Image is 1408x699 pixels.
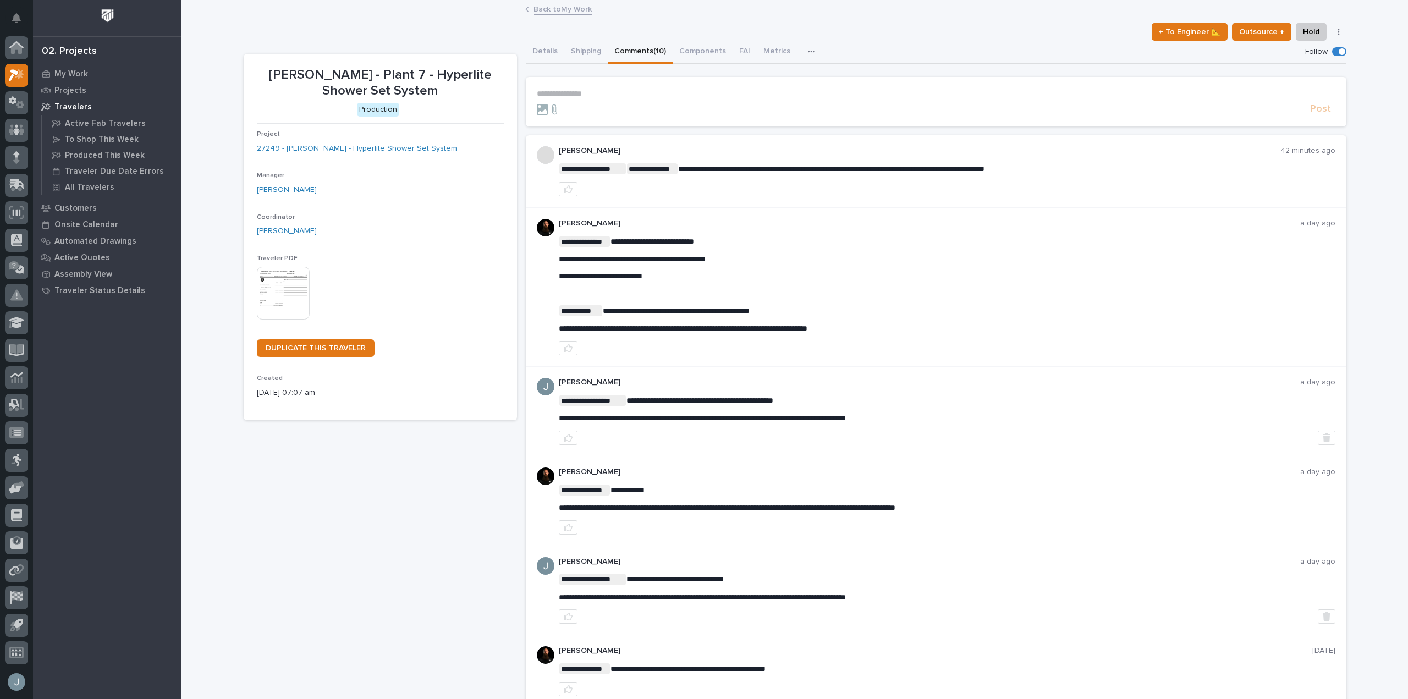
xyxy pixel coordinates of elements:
[97,5,118,26] img: Workspace Logo
[559,431,577,445] button: like this post
[54,102,92,112] p: Travelers
[1306,103,1335,115] button: Post
[65,119,146,129] p: Active Fab Travelers
[733,41,757,64] button: FAI
[537,467,554,485] img: zmKUmRVDQjmBLfnAs97p
[564,41,608,64] button: Shipping
[257,214,295,221] span: Coordinator
[257,172,284,179] span: Manager
[757,41,797,64] button: Metrics
[257,184,317,196] a: [PERSON_NAME]
[65,151,145,161] p: Produced This Week
[257,339,375,357] a: DUPLICATE THIS TRAVELER
[1159,25,1220,38] span: ← To Engineer 📐
[559,609,577,624] button: like this post
[33,65,182,82] a: My Work
[5,670,28,694] button: users-avatar
[257,387,504,399] p: [DATE] 07:07 am
[257,255,298,262] span: Traveler PDF
[33,98,182,115] a: Travelers
[54,253,110,263] p: Active Quotes
[42,115,182,131] a: Active Fab Travelers
[1300,219,1335,228] p: a day ago
[533,2,592,15] a: Back toMy Work
[673,41,733,64] button: Components
[257,67,504,99] p: [PERSON_NAME] - Plant 7 - Hyperlite Shower Set System
[1318,431,1335,445] button: Delete post
[33,249,182,266] a: Active Quotes
[559,146,1280,156] p: [PERSON_NAME]
[54,236,136,246] p: Automated Drawings
[54,269,112,279] p: Assembly View
[559,182,577,196] button: like this post
[14,13,28,31] div: Notifications
[357,103,399,117] div: Production
[1300,557,1335,566] p: a day ago
[33,200,182,216] a: Customers
[266,344,366,352] span: DUPLICATE THIS TRAVELER
[33,282,182,299] a: Traveler Status Details
[257,225,317,237] a: [PERSON_NAME]
[54,203,97,213] p: Customers
[1300,378,1335,387] p: a day ago
[559,341,577,355] button: like this post
[559,467,1300,477] p: [PERSON_NAME]
[559,557,1300,566] p: [PERSON_NAME]
[559,378,1300,387] p: [PERSON_NAME]
[33,216,182,233] a: Onsite Calendar
[1296,23,1327,41] button: Hold
[65,167,164,177] p: Traveler Due Date Errors
[1312,646,1335,656] p: [DATE]
[33,82,182,98] a: Projects
[1305,47,1328,57] p: Follow
[559,682,577,696] button: like this post
[33,233,182,249] a: Automated Drawings
[1318,609,1335,624] button: Delete post
[1232,23,1291,41] button: Outsource ↑
[559,520,577,535] button: like this post
[537,378,554,395] img: ACg8ocIJHU6JEmo4GV-3KL6HuSvSpWhSGqG5DdxF6tKpN6m2=s96-c
[42,179,182,195] a: All Travelers
[65,183,114,192] p: All Travelers
[559,219,1300,228] p: [PERSON_NAME]
[5,7,28,30] button: Notifications
[54,69,88,79] p: My Work
[1310,103,1331,115] span: Post
[1300,467,1335,477] p: a day ago
[608,41,673,64] button: Comments (10)
[33,266,182,282] a: Assembly View
[54,220,118,230] p: Onsite Calendar
[559,646,1312,656] p: [PERSON_NAME]
[65,135,139,145] p: To Shop This Week
[257,143,457,155] a: 27249 - [PERSON_NAME] - Hyperlite Shower Set System
[537,557,554,575] img: ACg8ocIJHU6JEmo4GV-3KL6HuSvSpWhSGqG5DdxF6tKpN6m2=s96-c
[537,646,554,664] img: zmKUmRVDQjmBLfnAs97p
[1280,146,1335,156] p: 42 minutes ago
[54,86,86,96] p: Projects
[42,46,97,58] div: 02. Projects
[42,131,182,147] a: To Shop This Week
[1152,23,1228,41] button: ← To Engineer 📐
[42,147,182,163] a: Produced This Week
[1239,25,1284,38] span: Outsource ↑
[526,41,564,64] button: Details
[257,131,280,137] span: Project
[257,375,283,382] span: Created
[54,286,145,296] p: Traveler Status Details
[42,163,182,179] a: Traveler Due Date Errors
[1303,25,1319,38] span: Hold
[537,219,554,236] img: zmKUmRVDQjmBLfnAs97p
